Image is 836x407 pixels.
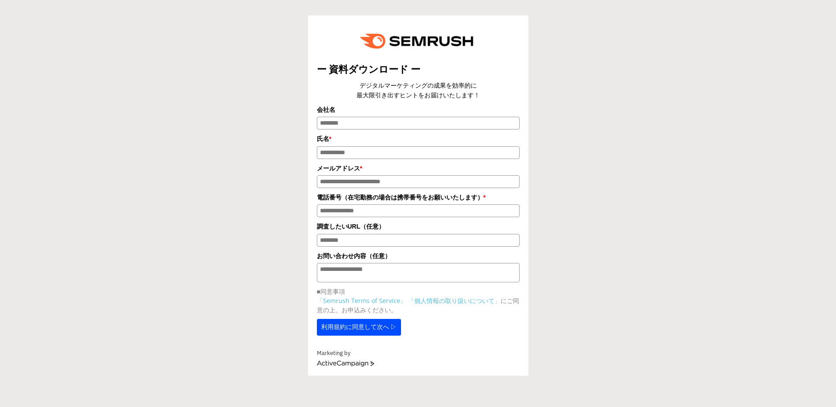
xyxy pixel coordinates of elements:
[317,105,520,115] label: 会社名
[317,296,406,305] a: 「Semrush Terms of Service」
[317,134,520,144] label: 氏名
[354,24,483,58] img: e6a379fe-ca9f-484e-8561-e79cf3a04b3f.png
[317,192,520,202] label: 電話番号（在宅勤務の場合は携帯番号をお願いいたします）
[317,319,401,336] button: 利用規約に同意して次へ ▷
[408,296,501,305] a: 「個人情報の取り扱いについて」
[317,251,520,261] label: お問い合わせ内容（任意）
[317,63,520,76] title: ー 資料ダウンロード ー
[317,349,520,358] div: Marketing by
[317,222,520,231] label: 調査したいURL（任意）
[317,296,520,314] p: にご同意の上、お申込みください。
[317,81,520,100] center: デジタルマーケティングの成果を効率的に 最大限引き出すヒントをお届けいたします！
[317,287,520,296] p: ■同意事項
[317,163,520,173] label: メールアドレス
